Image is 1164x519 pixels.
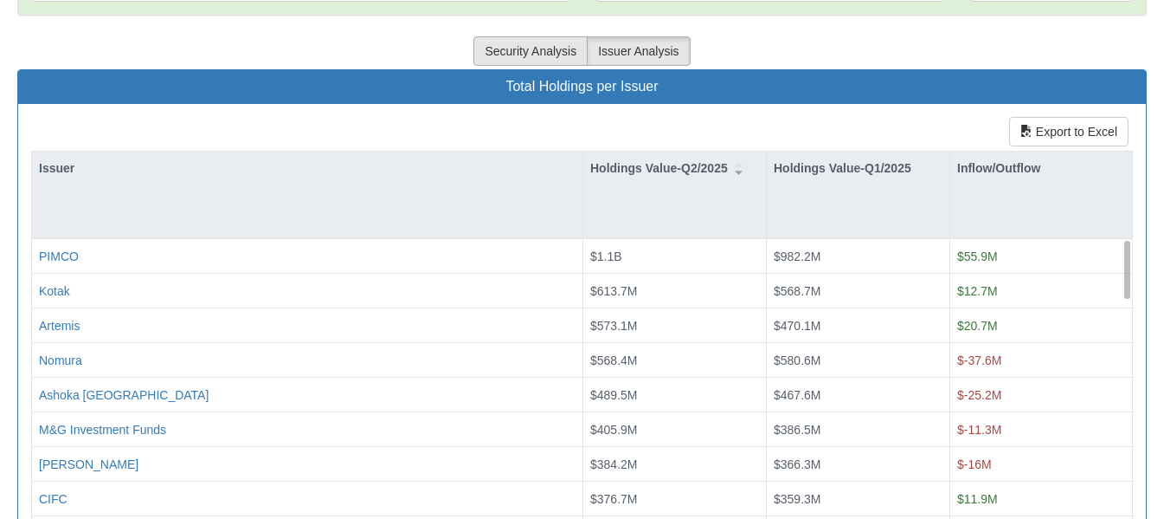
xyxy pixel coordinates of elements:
[39,248,79,265] button: PIMCO
[39,490,68,507] button: CIFC
[583,152,766,185] div: Holdings Value-Q2/2025
[590,283,637,297] span: $613.7M
[590,250,622,263] span: $1.1B
[957,250,998,263] span: $55.9M
[774,283,820,297] span: $568.7M
[957,353,1001,367] span: $-37.6M
[950,152,1132,185] div: Inflow/Outflow
[774,422,820,436] span: $386.5M
[774,250,820,263] span: $982.2M
[774,457,820,470] span: $366.3M
[774,491,820,505] span: $359.3M
[957,422,1001,436] span: $-11.3M
[774,318,820,332] span: $470.1M
[957,457,992,470] span: $-16M
[39,351,82,368] button: Nomura
[590,457,637,470] span: $384.2M
[767,152,949,185] div: Holdings Value-Q1/2025
[39,316,80,334] button: Artemis
[39,455,138,472] button: [PERSON_NAME]
[31,79,1133,94] h3: Total Holdings per Issuer
[957,491,998,505] span: $11.9M
[590,318,637,332] span: $573.1M
[1009,117,1129,146] button: Export to Excel
[590,353,637,367] span: $568.4M
[957,387,1001,401] span: $-25.2M
[590,422,637,436] span: $405.9M
[590,387,637,401] span: $489.5M
[473,36,588,66] button: Security Analysis
[587,36,690,66] button: Issuer Analysis
[957,283,998,297] span: $12.7M
[774,353,820,367] span: $580.6M
[590,491,637,505] span: $376.7M
[774,387,820,401] span: $467.6M
[39,282,70,299] button: Kotak
[39,420,166,438] button: M&G Investment Funds
[32,152,582,185] div: Issuer
[957,318,998,332] span: $20.7M
[39,386,209,403] button: Ashoka [GEOGRAPHIC_DATA]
